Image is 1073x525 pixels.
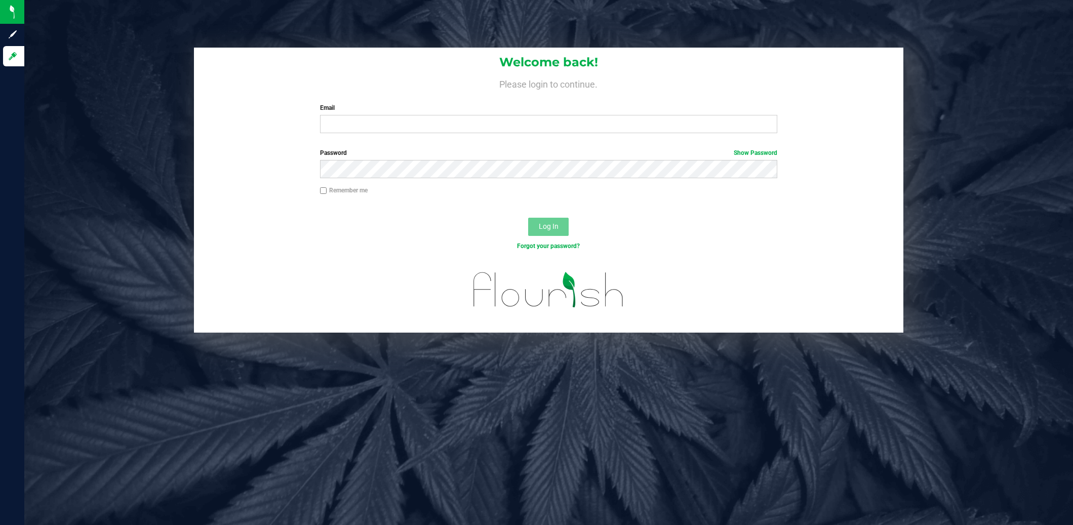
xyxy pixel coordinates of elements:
[320,186,368,195] label: Remember me
[528,218,569,236] button: Log In
[539,222,559,230] span: Log In
[320,187,327,194] input: Remember me
[320,103,778,112] label: Email
[320,149,347,156] span: Password
[8,51,18,61] inline-svg: Log in
[460,261,637,318] img: flourish_logo.svg
[8,29,18,39] inline-svg: Sign up
[194,56,903,69] h1: Welcome back!
[517,243,580,250] a: Forgot your password?
[734,149,777,156] a: Show Password
[194,77,903,89] h4: Please login to continue.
